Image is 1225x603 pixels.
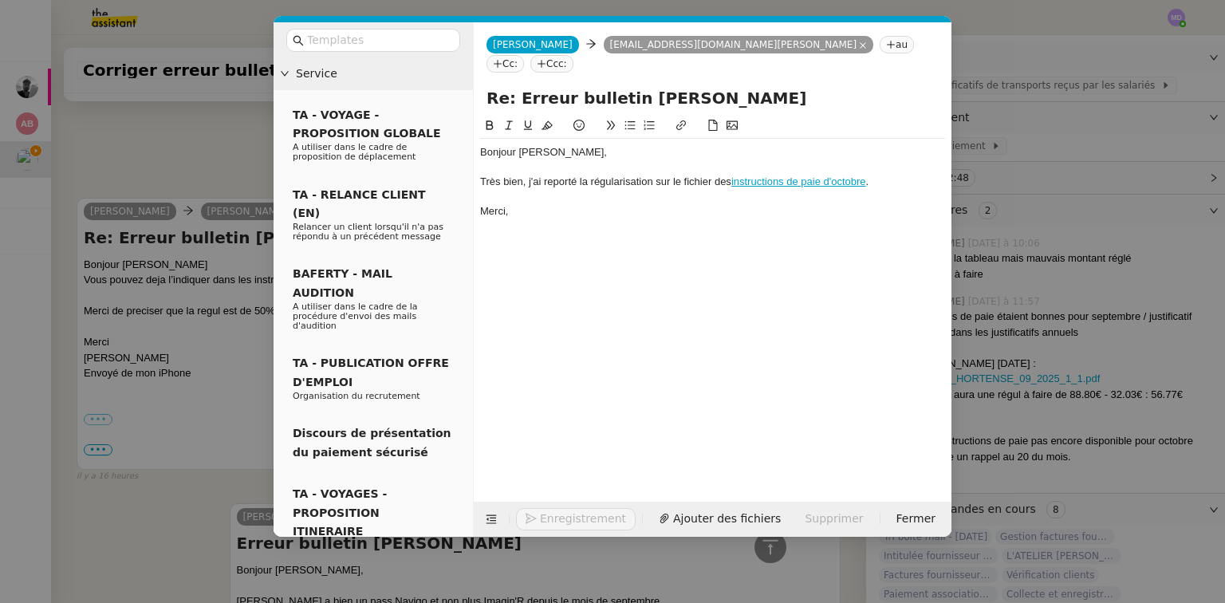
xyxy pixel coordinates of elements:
span: [PERSON_NAME] [493,39,573,50]
span: TA - VOYAGES - PROPOSITION ITINERAIRE [293,487,387,538]
span: A utiliser dans le cadre de la procédure d'envoi des mails d'audition [293,301,418,331]
nz-tag: [EMAIL_ADDRESS][DOMAIN_NAME][PERSON_NAME] [604,36,874,53]
div: Merci, [480,204,945,219]
span: Relancer un client lorsqu'il n'a pas répondu à un précédent message [293,222,443,242]
span: Organisation du recrutement [293,391,420,401]
input: Subject [486,86,939,110]
div: Très bien, j'ai reporté la régularisation sur le fichier des . [480,175,945,189]
span: Discours de présentation du paiement sécurisé [293,427,451,458]
nz-tag: au [880,36,914,53]
a: instructions de paie d'octobre [731,175,866,187]
nz-tag: Ccc: [530,55,573,73]
span: Fermer [896,510,935,528]
button: Ajouter des fichiers [649,508,790,530]
input: Templates [307,31,451,49]
button: Enregistrement [516,508,636,530]
span: Service [296,65,467,83]
button: Supprimer [795,508,872,530]
nz-tag: Cc: [486,55,524,73]
div: Service [274,58,473,89]
span: BAFERTY - MAIL AUDITION [293,267,392,298]
span: TA - PUBLICATION OFFRE D'EMPLOI [293,357,449,388]
div: Bonjour [PERSON_NAME], [480,145,945,160]
span: A utiliser dans le cadre de proposition de déplacement [293,142,416,162]
span: TA - RELANCE CLIENT (EN) [293,188,426,219]
span: TA - VOYAGE - PROPOSITION GLOBALE [293,108,440,140]
span: Ajouter des fichiers [673,510,781,528]
button: Fermer [887,508,945,530]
